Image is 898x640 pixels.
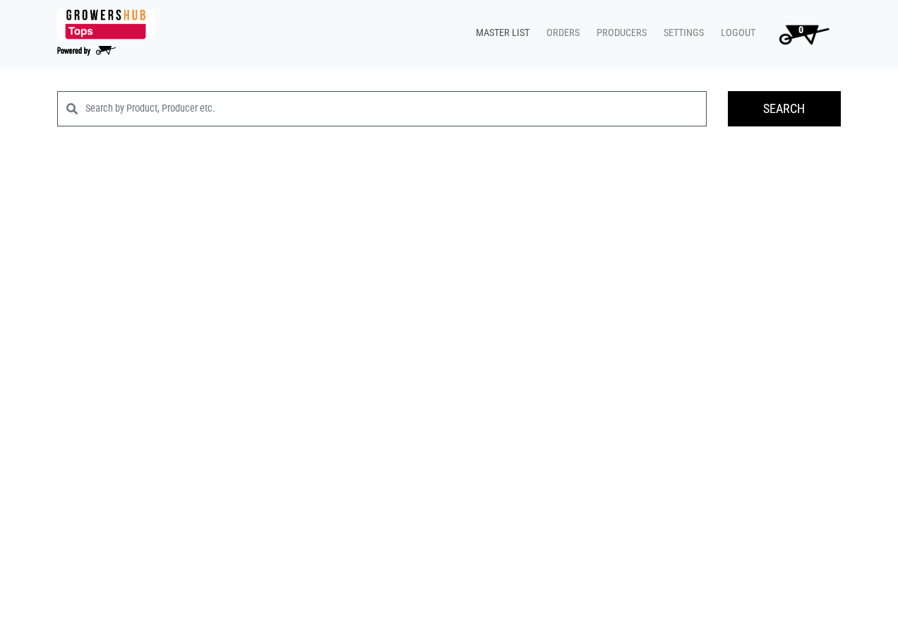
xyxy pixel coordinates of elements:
img: Cart [772,20,835,48]
img: 279edf242af8f9d49a69d9d2afa010fb.png [57,9,155,40]
a: Producers [585,20,652,47]
input: Search [728,91,841,126]
a: 0 [761,20,841,48]
img: Powered by Big Wheelbarrow [57,46,116,56]
a: Master List [465,20,535,47]
span: 0 [798,24,803,36]
a: Settings [652,20,710,47]
input: Search by Product, Producer etc. [85,91,707,126]
a: Orders [535,20,585,47]
a: Logout [710,20,761,47]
